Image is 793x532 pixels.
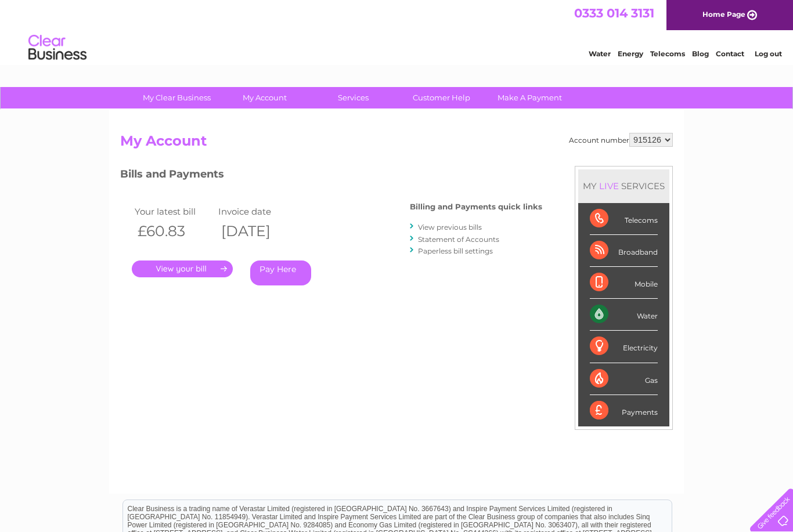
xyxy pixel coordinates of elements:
a: Blog [692,49,709,58]
div: Telecoms [590,203,658,235]
a: Pay Here [250,260,311,285]
a: Customer Help [394,87,489,108]
td: Invoice date [215,204,299,219]
th: £60.83 [132,219,215,243]
td: Your latest bill [132,204,215,219]
div: Account number [569,133,673,147]
h2: My Account [120,133,673,155]
div: Water [590,299,658,331]
div: Electricity [590,331,658,363]
a: Paperless bill settings [418,247,493,255]
a: Water [589,49,611,58]
a: Telecoms [650,49,685,58]
a: View previous bills [418,223,482,231]
a: My Clear Business [129,87,225,108]
div: Broadband [590,235,658,267]
a: Make A Payment [482,87,578,108]
h3: Bills and Payments [120,166,542,186]
img: logo.png [28,30,87,66]
div: Mobile [590,267,658,299]
a: Contact [716,49,744,58]
th: [DATE] [215,219,299,243]
h4: Billing and Payments quick links [410,202,542,211]
div: Payments [590,395,658,426]
div: MY SERVICES [578,169,669,202]
div: Clear Business is a trading name of Verastar Limited (registered in [GEOGRAPHIC_DATA] No. 3667643... [123,6,672,56]
a: Energy [618,49,643,58]
a: Services [305,87,401,108]
a: Log out [755,49,782,58]
a: 0333 014 3131 [574,6,654,20]
a: . [132,260,233,277]
div: LIVE [597,180,621,191]
div: Gas [590,363,658,395]
a: Statement of Accounts [418,235,499,244]
a: My Account [217,87,313,108]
